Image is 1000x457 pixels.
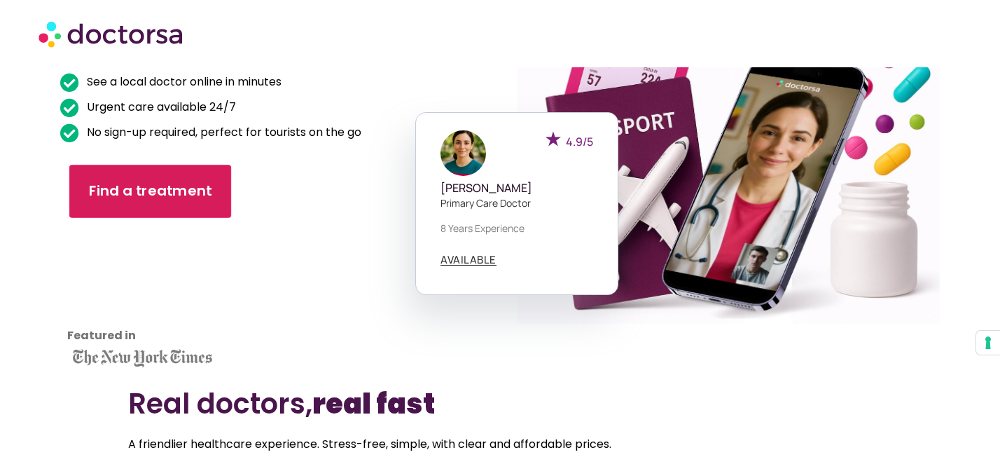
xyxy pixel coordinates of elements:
h2: Real doctors, [128,387,873,421]
p: 8 years experience [440,221,593,236]
span: See a local doctor online in minutes [83,72,282,92]
p: Primary care doctor [440,196,593,210]
button: Your consent preferences for tracking technologies [976,331,1000,355]
span: 4.9/5 [566,134,593,149]
b: real fast [312,384,435,423]
h5: [PERSON_NAME] [440,182,593,195]
span: No sign-up required, perfect for tourists on the go [83,123,361,142]
p: A friendlier healthcare experience. Stress-free, simple, with clear and affordable prices. [128,435,873,454]
span: Find a treatment [88,182,211,202]
span: Urgent care available 24/7 [83,97,236,117]
strong: Featured in [67,327,136,343]
iframe: Customer reviews powered by Trustpilot [67,242,193,347]
a: Find a treatment [69,165,231,218]
a: AVAILABLE [440,254,496,266]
